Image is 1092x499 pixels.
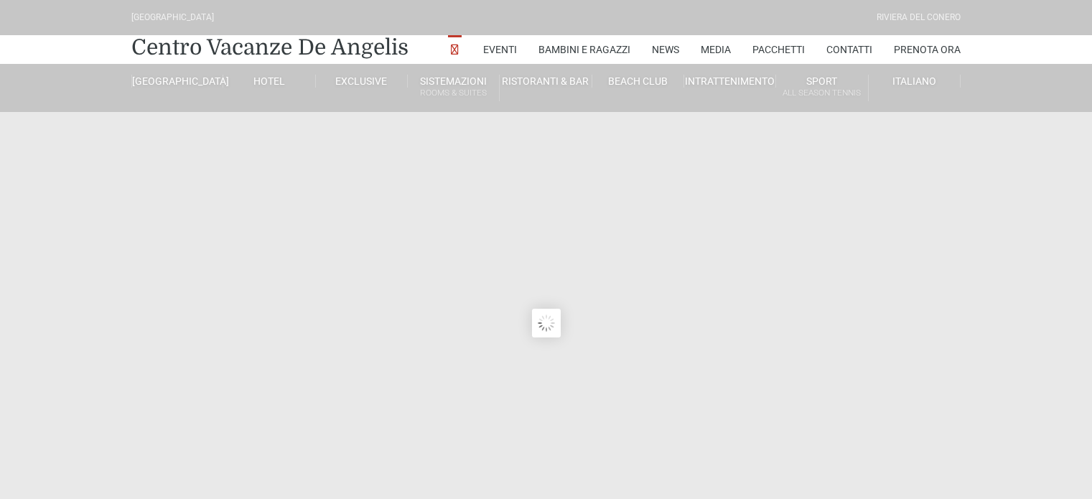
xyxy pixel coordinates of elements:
[316,75,408,88] a: Exclusive
[500,75,592,88] a: Ristoranti & Bar
[776,86,867,100] small: All Season Tennis
[538,35,630,64] a: Bambini e Ragazzi
[776,75,868,101] a: SportAll Season Tennis
[684,75,776,88] a: Intrattenimento
[869,75,961,88] a: Italiano
[652,35,679,64] a: News
[131,75,223,88] a: [GEOGRAPHIC_DATA]
[131,33,409,62] a: Centro Vacanze De Angelis
[131,11,214,24] div: [GEOGRAPHIC_DATA]
[892,75,936,87] span: Italiano
[752,35,805,64] a: Pacchetti
[701,35,731,64] a: Media
[408,86,499,100] small: Rooms & Suites
[877,11,961,24] div: Riviera Del Conero
[223,75,315,88] a: Hotel
[894,35,961,64] a: Prenota Ora
[592,75,684,88] a: Beach Club
[483,35,517,64] a: Eventi
[408,75,500,101] a: SistemazioniRooms & Suites
[826,35,872,64] a: Contatti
